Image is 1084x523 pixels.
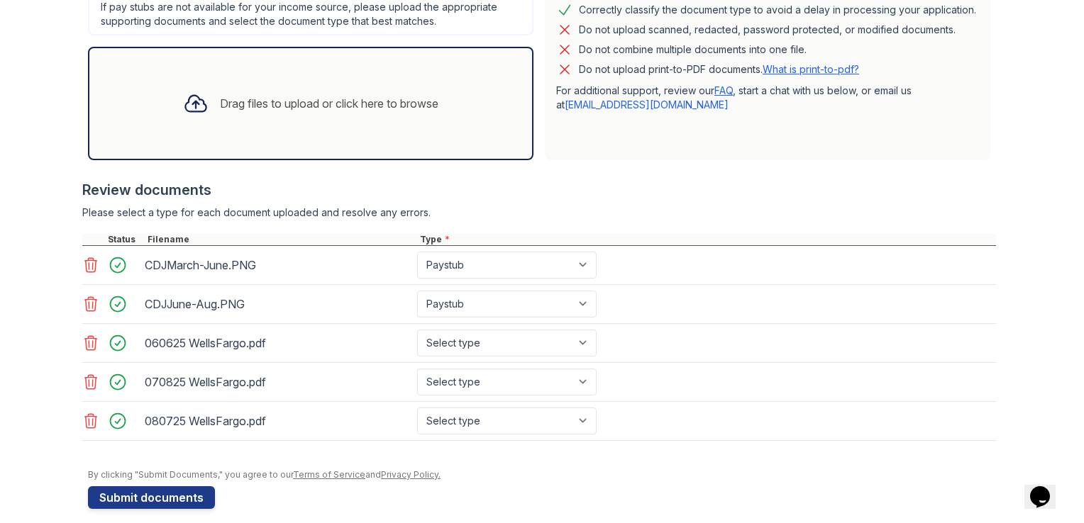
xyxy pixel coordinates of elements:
div: Do not upload scanned, redacted, password protected, or modified documents. [579,21,956,38]
div: By clicking "Submit Documents," you agree to our and [88,469,996,480]
button: Submit documents [88,486,215,509]
div: Drag files to upload or click here to browse [220,95,438,112]
div: CDJMarch-June.PNG [145,254,411,276]
div: Do not combine multiple documents into one file. [579,41,807,58]
div: 080725 WellsFargo.pdf [145,410,411,432]
div: Review documents [82,180,996,200]
div: 070825 WellsFargo.pdf [145,371,411,393]
div: Status [105,234,145,245]
a: Privacy Policy. [381,469,441,480]
p: For additional support, review our , start a chat with us below, or email us at [556,84,979,112]
iframe: chat widget [1024,466,1070,509]
div: Please select a type for each document uploaded and resolve any errors. [82,206,996,220]
div: 060625 WellsFargo.pdf [145,332,411,354]
a: [EMAIL_ADDRESS][DOMAIN_NAME] [565,99,729,111]
a: What is print-to-pdf? [763,63,859,75]
div: Filename [145,234,417,245]
div: Type [417,234,996,245]
div: CDJJune-Aug.PNG [145,293,411,315]
a: FAQ [714,84,733,96]
p: Do not upload print-to-PDF documents. [579,62,859,77]
div: Correctly classify the document type to avoid a delay in processing your application. [579,1,976,18]
a: Terms of Service [293,469,365,480]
